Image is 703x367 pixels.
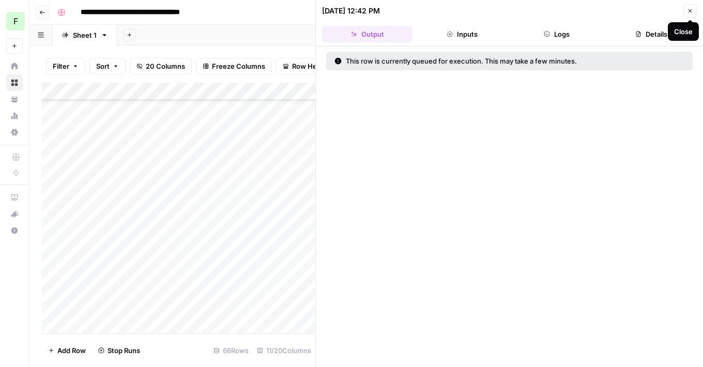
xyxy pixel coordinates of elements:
[6,124,23,141] a: Settings
[46,58,85,74] button: Filter
[89,58,126,74] button: Sort
[57,345,86,356] span: Add Row
[276,58,336,74] button: Row Height
[6,206,23,222] button: What's new?
[92,342,146,359] button: Stop Runs
[108,345,140,356] span: Stop Runs
[6,91,23,108] a: Your Data
[6,58,23,74] a: Home
[417,26,507,42] button: Inputs
[334,56,631,66] div: This row is currently queued for execution. This may take a few minutes.
[196,58,272,74] button: Freeze Columns
[674,26,693,37] div: Close
[13,15,18,27] span: F
[6,189,23,206] a: AirOps Academy
[73,30,97,40] div: Sheet 1
[53,25,117,45] a: Sheet 1
[6,222,23,239] button: Help + Support
[512,26,602,42] button: Logs
[322,26,412,42] button: Output
[292,61,329,71] span: Row Height
[42,342,92,359] button: Add Row
[209,342,253,359] div: 66 Rows
[53,61,69,71] span: Filter
[130,58,192,74] button: 20 Columns
[6,8,23,34] button: Workspace: Float Financial
[6,108,23,124] a: Usage
[6,74,23,91] a: Browse
[96,61,110,71] span: Sort
[322,6,380,16] div: [DATE] 12:42 PM
[7,206,22,222] div: What's new?
[146,61,185,71] span: 20 Columns
[606,26,697,42] button: Details
[253,342,315,359] div: 11/20 Columns
[212,61,265,71] span: Freeze Columns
